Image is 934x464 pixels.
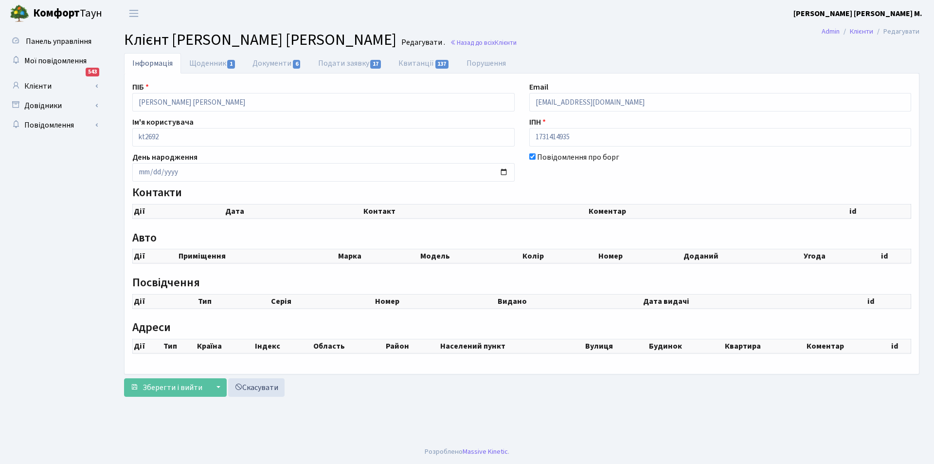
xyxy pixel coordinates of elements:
th: Приміщення [178,249,337,263]
th: Країна [196,339,254,353]
button: Зберегти і вийти [124,378,209,397]
label: Адреси [132,321,171,335]
a: Мої повідомлення543 [5,51,102,71]
a: Клієнти [850,26,873,37]
b: Комфорт [33,5,80,21]
a: Massive Kinetic [463,446,508,457]
span: Панель управління [26,36,91,47]
th: Видано [497,294,642,308]
th: Коментар [588,204,848,218]
th: Дата [224,204,362,218]
th: Номер [597,249,683,263]
button: Переключити навігацію [122,5,146,21]
label: ПІБ [132,81,149,93]
th: id [890,339,911,353]
span: 17 [370,60,381,69]
th: Модель [419,249,522,263]
th: Квартира [724,339,806,353]
span: 1 [227,60,235,69]
a: Назад до всіхКлієнти [450,38,517,47]
th: Коментар [806,339,891,353]
th: Угода [803,249,880,263]
th: Вулиця [584,339,648,353]
label: Email [529,81,548,93]
a: Порушення [458,53,514,74]
a: Інформація [124,53,181,74]
a: Скасувати [228,378,285,397]
th: Область [312,339,385,353]
th: Індекс [254,339,313,353]
th: Контакт [362,204,588,218]
label: День народження [132,151,198,163]
span: Мої повідомлення [24,56,87,66]
span: 6 [293,60,301,69]
th: Серія [270,294,375,308]
a: Щоденник [181,53,244,74]
span: Зберегти і вийти [143,382,202,393]
small: Редагувати . [399,38,445,47]
span: Таун [33,5,102,22]
th: Марка [337,249,419,263]
li: Редагувати [873,26,919,37]
th: Дії [133,339,162,353]
label: Контакти [132,186,182,200]
nav: breadcrumb [807,21,934,42]
label: Посвідчення [132,276,200,290]
a: Панель управління [5,32,102,51]
span: Клієнти [495,38,517,47]
th: Тип [197,294,269,308]
th: Тип [162,339,196,353]
th: Колір [521,249,597,263]
img: logo.png [10,4,29,23]
th: id [866,294,911,308]
div: Розроблено . [425,446,509,457]
a: Подати заявку [310,53,390,74]
a: Admin [822,26,840,37]
th: Дії [133,249,178,263]
label: ІПН [529,116,546,128]
th: Будинок [648,339,723,353]
div: 543 [86,68,99,76]
a: Довідники [5,96,102,115]
a: Повідомлення [5,115,102,135]
th: Дата видачі [642,294,867,308]
a: Квитанції [390,53,458,74]
label: Повідомлення про борг [537,151,619,163]
th: id [848,204,911,218]
label: Ім'я користувача [132,116,194,128]
a: Документи [244,53,309,74]
th: Дії [133,204,224,218]
a: Клієнти [5,76,102,96]
th: Район [385,339,439,353]
th: id [880,249,911,263]
span: Клієнт [PERSON_NAME] [PERSON_NAME] [124,29,396,51]
th: Номер [374,294,497,308]
th: Дії [133,294,198,308]
th: Населений пункт [439,339,584,353]
th: Доданий [683,249,803,263]
span: 137 [435,60,449,69]
label: Авто [132,231,157,245]
a: [PERSON_NAME] [PERSON_NAME] М. [793,8,922,19]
